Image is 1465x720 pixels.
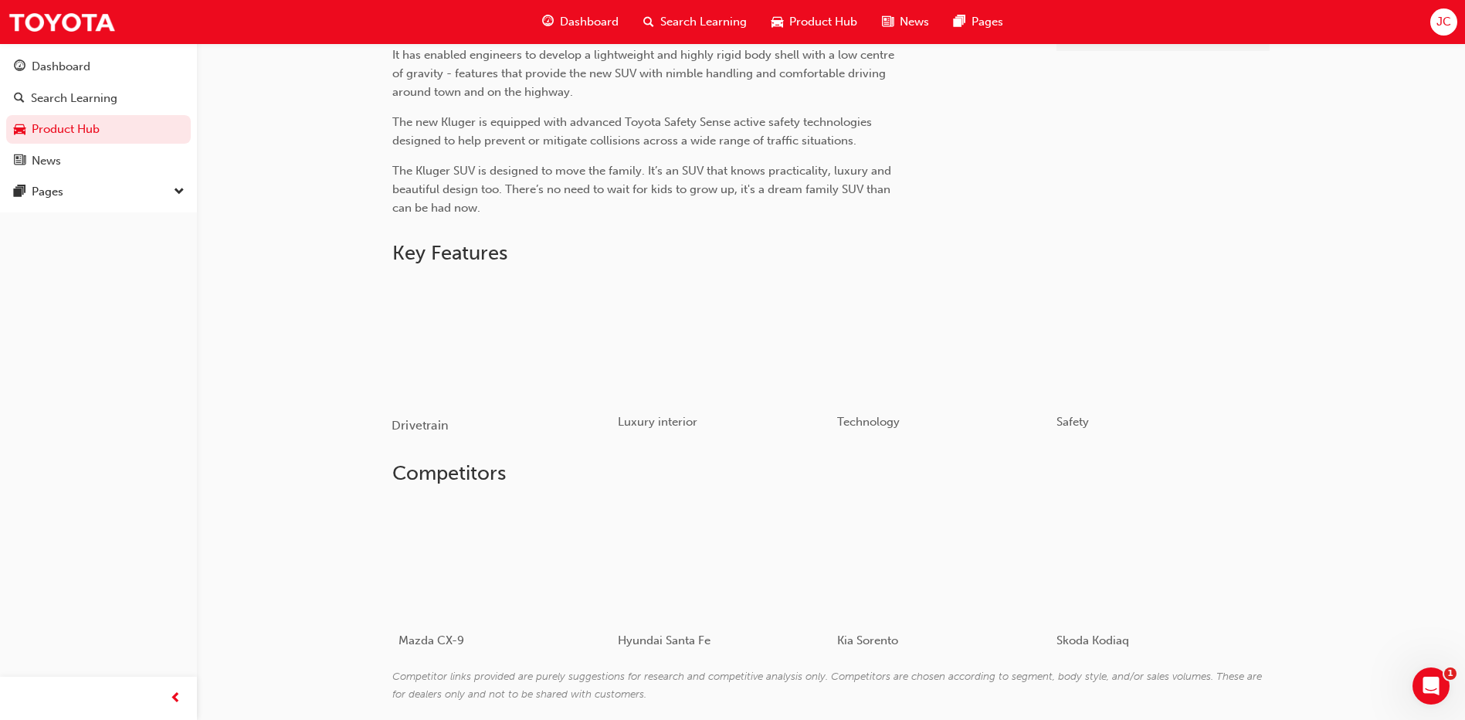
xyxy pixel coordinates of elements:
[392,461,1270,486] h2: Competitors
[972,13,1003,31] span: Pages
[392,164,894,215] span: The Kluger SUV is designed to move the family. It’s an SUV that knows practicality, luxury and be...
[900,13,929,31] span: News
[831,278,1050,449] button: Technology
[32,152,61,170] div: News
[6,178,191,206] button: Pages
[14,123,25,137] span: car-icon
[831,498,1050,667] a: Kia Sorento
[392,241,1270,266] h2: Key Features
[398,633,464,647] span: Mazda CX-9
[31,90,117,107] div: Search Learning
[612,278,831,449] button: Luxury interior
[530,6,631,38] a: guage-iconDashboard
[618,415,697,429] span: Luxury interior
[1050,278,1270,449] button: Safety
[14,155,25,168] span: news-icon
[660,13,747,31] span: Search Learning
[392,278,612,449] button: Drivetrain
[1430,8,1457,36] button: JC
[14,60,25,74] span: guage-icon
[542,12,554,32] span: guage-icon
[6,49,191,178] button: DashboardSearch LearningProduct HubNews
[1056,415,1089,429] span: Safety
[837,415,900,429] span: Technology
[6,84,191,113] a: Search Learning
[14,92,25,106] span: search-icon
[759,6,870,38] a: car-iconProduct Hub
[870,6,941,38] a: news-iconNews
[643,12,654,32] span: search-icon
[618,633,710,647] span: Hyundai Santa Fe
[882,12,894,32] span: news-icon
[1444,667,1457,680] span: 1
[6,53,191,81] a: Dashboard
[1050,498,1270,667] a: Skoda Kodiaq
[612,498,831,667] a: Hyundai Santa Fe
[631,6,759,38] a: search-iconSearch Learning
[560,13,619,31] span: Dashboard
[392,418,448,433] span: Drivetrain
[14,185,25,199] span: pages-icon
[32,183,63,201] div: Pages
[789,13,857,31] span: Product Hub
[1056,633,1129,647] span: Skoda Kodiaq
[170,689,181,708] span: prev-icon
[6,147,191,175] a: News
[392,670,1262,701] span: Competitor links provided are purely suggestions for research and competitive analysis only. Comp...
[771,12,783,32] span: car-icon
[837,633,898,647] span: Kia Sorento
[392,48,897,99] span: It has enabled engineers to develop a lightweight and highly rigid body shell with a low centre o...
[392,115,875,148] span: The new Kluger is equipped with advanced Toyota Safety Sense active safety technologies designed ...
[392,498,612,667] a: Mazda CX-9
[32,58,90,76] div: Dashboard
[8,5,116,39] img: Trak
[174,182,185,202] span: down-icon
[954,12,965,32] span: pages-icon
[1436,13,1451,31] span: JC
[941,6,1016,38] a: pages-iconPages
[6,115,191,144] a: Product Hub
[1412,667,1450,705] iframe: Intercom live chat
